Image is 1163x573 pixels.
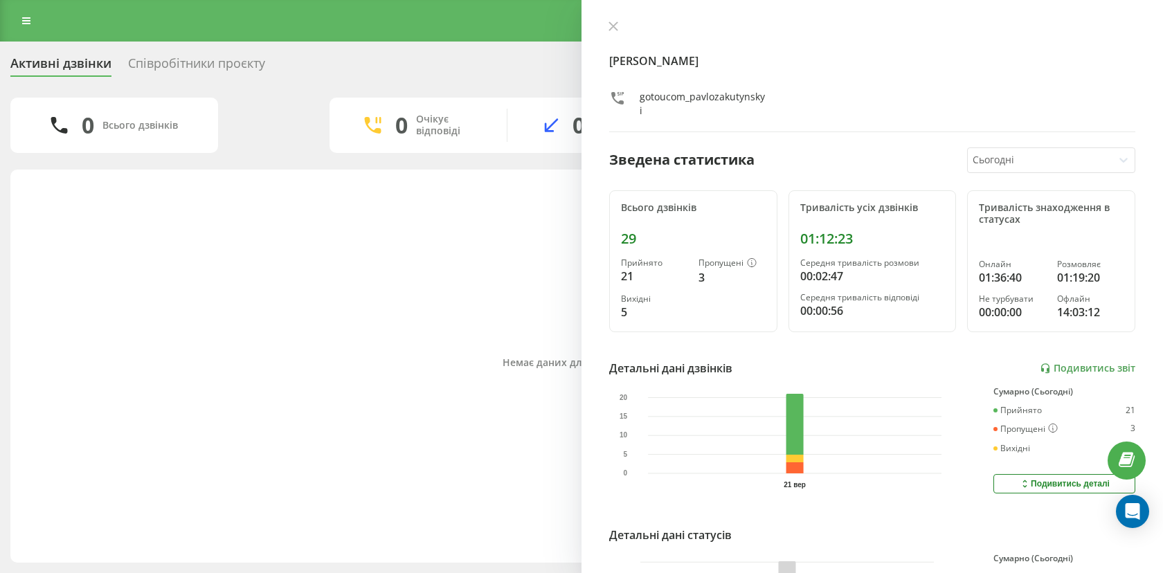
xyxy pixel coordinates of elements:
[800,258,945,268] div: Середня тривалість розмови
[1057,294,1124,304] div: Офлайн
[621,294,687,304] div: Вихідні
[573,112,585,138] div: 0
[609,527,732,543] div: Детальні дані статусів
[993,474,1135,493] button: Подивитись деталі
[609,53,1135,69] h4: [PERSON_NAME]
[624,451,628,458] text: 5
[620,412,628,420] text: 15
[640,90,766,118] div: gotoucom_pavlozakutynskyi
[993,387,1135,397] div: Сумарно (Сьогодні)
[621,268,687,284] div: 21
[609,360,732,376] div: Детальні дані дзвінків
[1126,406,1135,415] div: 21
[128,56,265,78] div: Співробітники проєкту
[416,113,486,137] div: Очікує відповіді
[620,394,628,401] text: 20
[1057,260,1124,269] div: Розмовляє
[993,554,1135,563] div: Сумарно (Сьогодні)
[609,149,755,170] div: Зведена статистика
[1116,495,1149,528] div: Open Intercom Messenger
[1130,424,1135,435] div: 3
[979,202,1124,226] div: Тривалість знаходження в статусах
[800,268,945,284] div: 00:02:47
[979,304,1045,320] div: 00:00:00
[1040,363,1135,374] a: Подивитись звіт
[21,357,1142,369] div: Немає даних для відображення
[621,230,766,247] div: 29
[82,112,94,138] div: 0
[621,258,687,268] div: Прийнято
[620,432,628,439] text: 10
[800,230,945,247] div: 01:12:23
[979,260,1045,269] div: Онлайн
[993,444,1030,453] div: Вихідні
[1019,478,1110,489] div: Подивитись деталі
[10,56,111,78] div: Активні дзвінки
[1057,304,1124,320] div: 14:03:12
[698,269,765,286] div: 3
[979,294,1045,304] div: Не турбувати
[800,293,945,302] div: Середня тривалість відповіді
[698,258,765,269] div: Пропущені
[784,481,806,489] text: 21 вер
[621,304,687,320] div: 5
[1057,269,1124,286] div: 01:19:20
[800,302,945,319] div: 00:00:56
[395,112,408,138] div: 0
[102,120,178,131] div: Всього дзвінків
[979,269,1045,286] div: 01:36:40
[993,424,1058,435] div: Пропущені
[800,202,945,214] div: Тривалість усіх дзвінків
[624,470,628,477] text: 0
[621,202,766,214] div: Всього дзвінків
[993,406,1042,415] div: Прийнято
